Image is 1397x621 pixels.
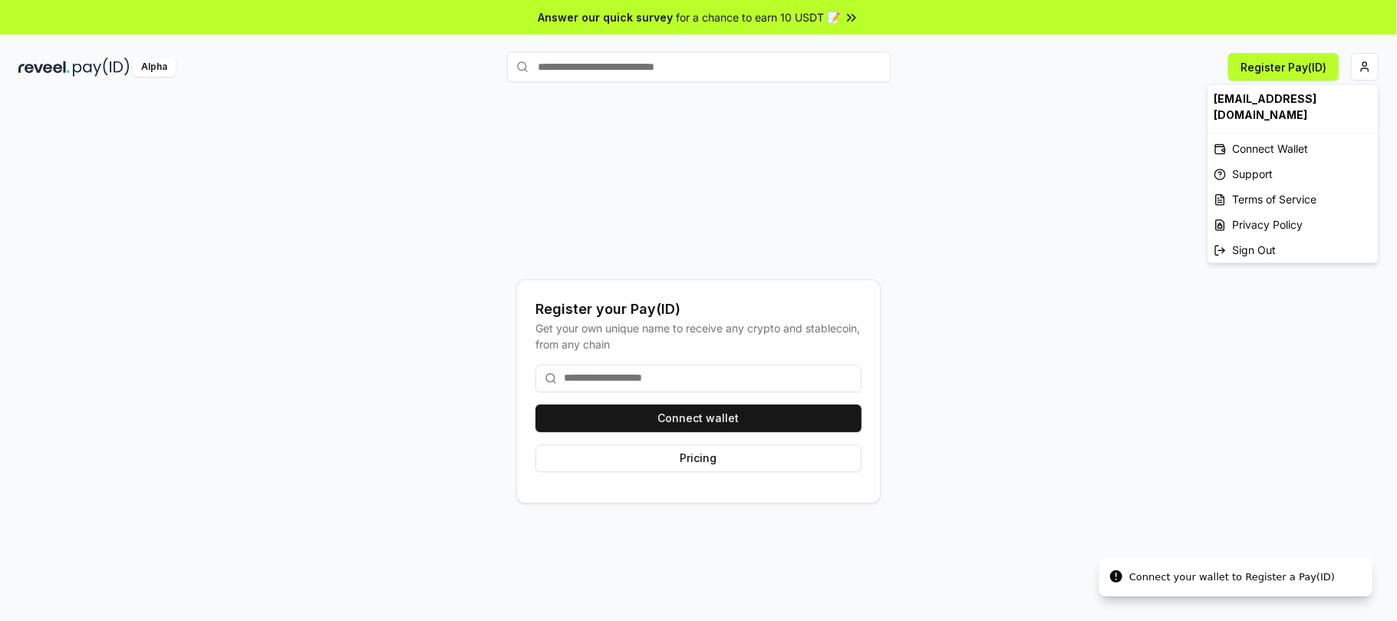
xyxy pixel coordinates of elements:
[1208,136,1378,161] div: Connect Wallet
[1208,187,1378,212] a: Terms of Service
[1208,212,1378,237] a: Privacy Policy
[1208,237,1378,263] div: Sign Out
[1208,161,1378,187] a: Support
[1208,84,1378,129] div: [EMAIL_ADDRESS][DOMAIN_NAME]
